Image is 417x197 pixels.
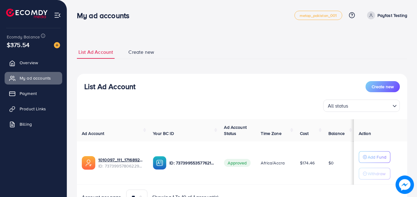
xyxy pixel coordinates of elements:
[5,72,62,84] a: My ad accounts
[20,75,51,81] span: My ad accounts
[300,160,315,166] span: $174.46
[169,159,214,167] p: ID: 7373995535776219153
[54,12,61,19] img: menu
[98,157,143,163] a: 1010097_111_1716892203811
[7,40,29,49] span: $375.54
[7,34,40,40] span: Ecomdy Balance
[368,170,385,177] p: Withdraw
[359,151,390,163] button: Add Fund
[377,12,407,19] p: Payfast Testing
[323,100,400,112] div: Search for option
[153,156,166,170] img: ic-ba-acc.ded83a64.svg
[128,49,154,56] span: Create new
[5,87,62,100] a: Payment
[77,11,134,20] h3: My ad accounts
[300,14,337,18] span: metap_pakistan_001
[224,159,250,167] span: Approved
[84,82,135,91] h3: List Ad Account
[396,175,414,194] img: image
[366,81,400,92] button: Create new
[5,103,62,115] a: Product Links
[20,106,46,112] span: Product Links
[224,124,247,136] span: Ad Account Status
[368,153,386,161] p: Add Fund
[5,57,62,69] a: Overview
[20,121,32,127] span: Billing
[328,160,334,166] span: $0
[300,130,309,136] span: Cost
[359,130,371,136] span: Action
[261,160,285,166] span: Africa/Accra
[294,11,342,20] a: metap_pakistan_001
[261,130,281,136] span: Time Zone
[98,157,143,169] div: <span class='underline'>1010097_111_1716892203811</span></br>7373995780622974977
[350,100,390,110] input: Search for option
[372,84,394,90] span: Create new
[20,60,38,66] span: Overview
[6,9,47,18] img: logo
[365,11,407,19] a: Payfast Testing
[5,118,62,130] a: Billing
[359,168,390,179] button: Withdraw
[327,101,350,110] span: All status
[82,130,104,136] span: Ad Account
[82,156,95,170] img: ic-ads-acc.e4c84228.svg
[328,130,345,136] span: Balance
[54,42,60,48] img: image
[78,49,113,56] span: List Ad Account
[98,163,143,169] span: ID: 7373995780622974977
[153,130,174,136] span: Your BC ID
[20,90,37,97] span: Payment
